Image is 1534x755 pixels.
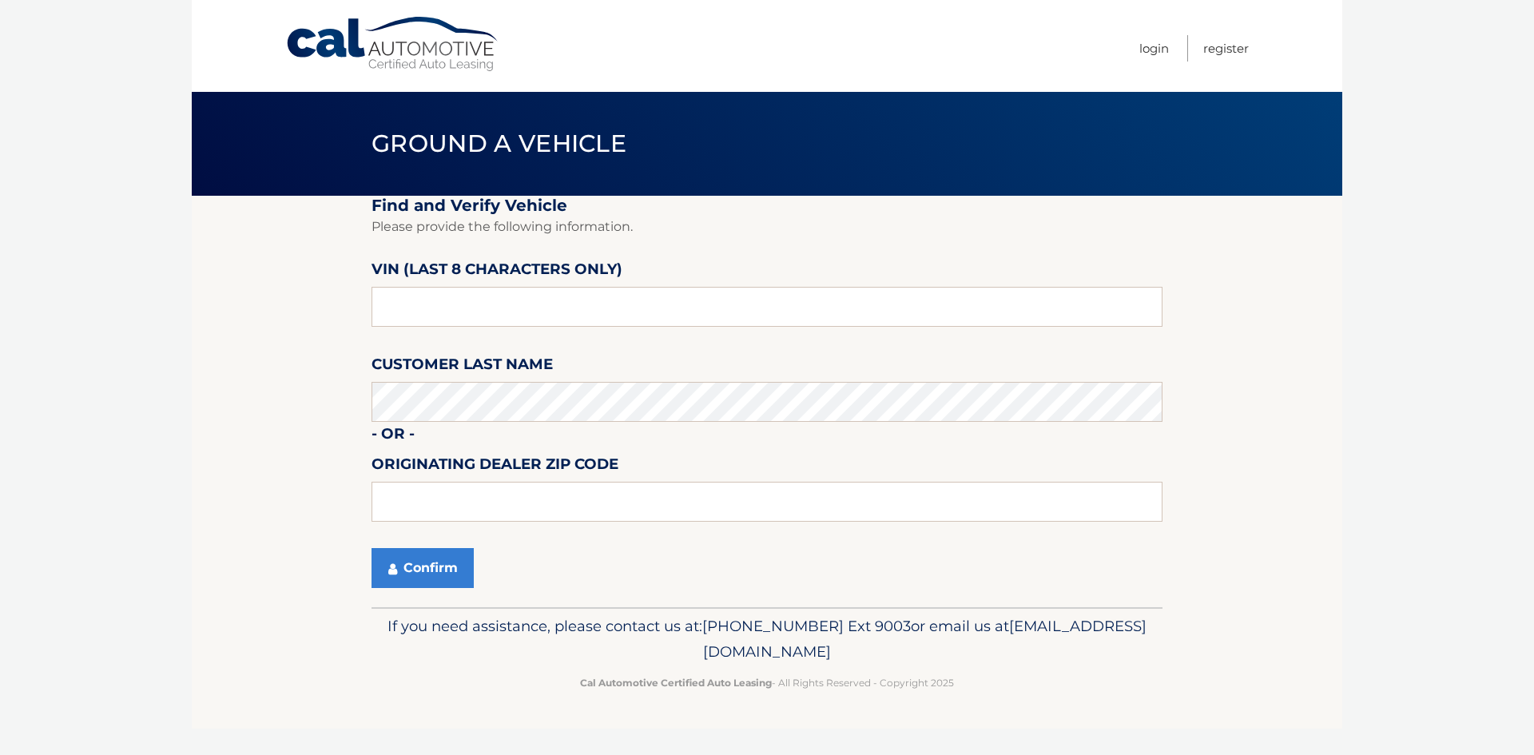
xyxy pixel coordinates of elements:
p: If you need assistance, please contact us at: or email us at [382,614,1152,665]
strong: Cal Automotive Certified Auto Leasing [580,677,772,689]
label: - or - [372,422,415,451]
h2: Find and Verify Vehicle [372,196,1162,216]
label: Originating Dealer Zip Code [372,452,618,482]
span: [PHONE_NUMBER] Ext 9003 [702,617,911,635]
span: Ground a Vehicle [372,129,626,158]
label: VIN (last 8 characters only) [372,257,622,287]
a: Cal Automotive [285,16,501,73]
a: Login [1139,35,1169,62]
p: - All Rights Reserved - Copyright 2025 [382,674,1152,691]
button: Confirm [372,548,474,588]
label: Customer Last Name [372,352,553,382]
a: Register [1203,35,1249,62]
p: Please provide the following information. [372,216,1162,238]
